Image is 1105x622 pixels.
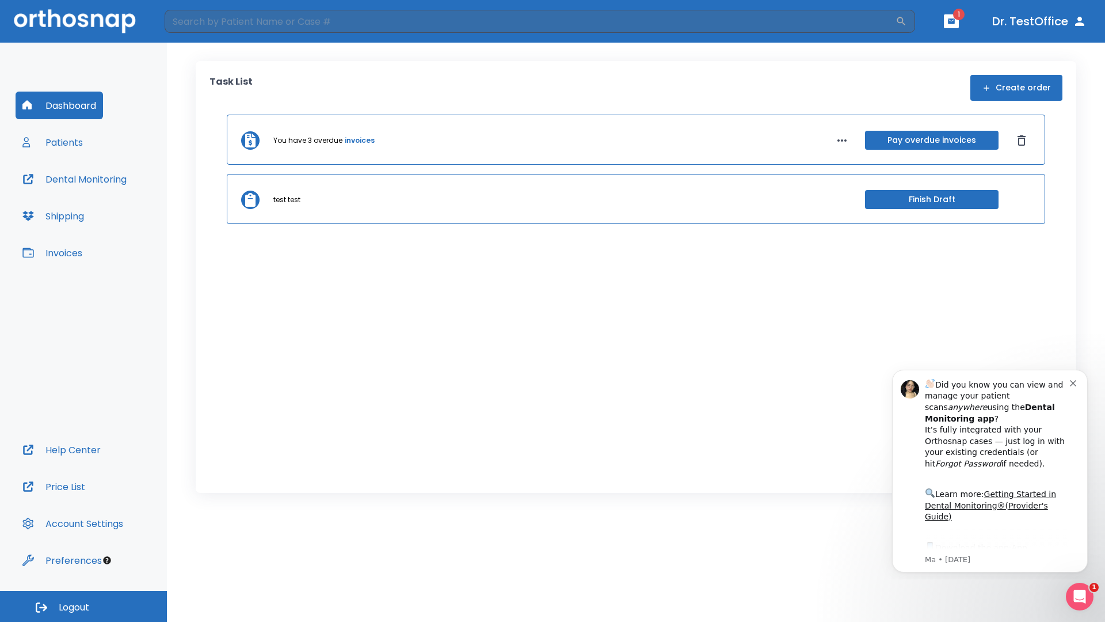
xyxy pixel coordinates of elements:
[50,181,195,240] div: Download the app: | ​ Let us know if you need help getting started!
[16,436,108,464] button: Help Center
[102,555,112,566] div: Tooltip anchor
[14,9,136,33] img: Orthosnap
[953,9,965,20] span: 1
[970,75,1062,101] button: Create order
[165,10,896,33] input: Search by Patient Name or Case #
[16,473,92,500] button: Price List
[16,92,103,119] button: Dashboard
[209,75,253,101] p: Task List
[865,131,999,150] button: Pay overdue invoices
[16,547,109,574] button: Preferences
[875,359,1105,579] iframe: Intercom notifications message
[1012,131,1031,150] button: Dismiss
[988,11,1091,32] button: Dr. TestOffice
[16,510,130,537] button: Account Settings
[16,202,91,230] button: Shipping
[865,190,999,209] button: Finish Draft
[16,239,89,267] button: Invoices
[50,184,153,204] a: App Store
[16,128,90,156] button: Patients
[1089,583,1099,592] span: 1
[16,165,134,193] button: Dental Monitoring
[1066,583,1093,610] iframe: Intercom live chat
[345,135,375,146] a: invoices
[50,195,195,206] p: Message from Ma, sent 5w ago
[273,135,342,146] p: You have 3 overdue
[195,18,204,27] button: Dismiss notification
[59,601,89,614] span: Logout
[273,195,300,205] p: test test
